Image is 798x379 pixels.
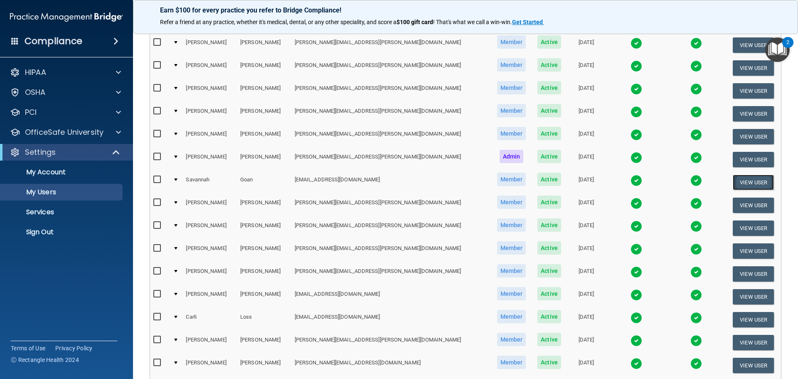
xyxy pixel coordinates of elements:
button: View User [733,60,774,76]
img: tick.e7d51cea.svg [631,152,642,163]
img: tick.e7d51cea.svg [690,37,702,49]
p: Sign Out [5,228,119,236]
td: [PERSON_NAME][EMAIL_ADDRESS][PERSON_NAME][DOMAIN_NAME] [291,217,491,240]
img: tick.e7d51cea.svg [631,198,642,209]
span: Member [497,127,526,140]
span: Active [537,35,561,49]
p: My Account [5,168,119,176]
td: [PERSON_NAME][EMAIL_ADDRESS][PERSON_NAME][DOMAIN_NAME] [291,240,491,263]
span: Active [537,264,561,277]
iframe: Drift Widget Chat Controller [756,322,788,353]
td: Loss [237,308,291,331]
td: [PERSON_NAME] [182,148,237,171]
span: Active [537,127,561,140]
img: tick.e7d51cea.svg [690,83,702,95]
td: [DATE] [566,308,606,331]
span: Ⓒ Rectangle Health 2024 [11,356,79,364]
span: Member [497,104,526,117]
span: Active [537,241,561,255]
img: tick.e7d51cea.svg [631,220,642,232]
a: Terms of Use [11,344,45,352]
span: Refer a friend at any practice, whether it's medical, dental, or any other speciality, and score a [160,19,397,25]
img: tick.e7d51cea.svg [690,220,702,232]
td: [DATE] [566,331,606,354]
button: View User [733,335,774,350]
span: Member [497,264,526,277]
img: tick.e7d51cea.svg [690,312,702,324]
td: [DATE] [566,148,606,171]
td: [PERSON_NAME] [182,79,237,102]
td: [PERSON_NAME] [182,217,237,240]
p: OfficeSafe University [25,127,103,137]
td: Goan [237,171,291,194]
td: [PERSON_NAME][EMAIL_ADDRESS][PERSON_NAME][DOMAIN_NAME] [291,331,491,354]
p: My Users [5,188,119,196]
button: View User [733,243,774,259]
a: HIPAA [10,67,121,77]
td: [DATE] [566,194,606,217]
span: Member [497,81,526,94]
button: View User [733,175,774,190]
td: [PERSON_NAME][EMAIL_ADDRESS][PERSON_NAME][DOMAIN_NAME] [291,125,491,148]
span: Active [537,333,561,346]
td: [PERSON_NAME] [237,263,291,285]
td: [EMAIL_ADDRESS][DOMAIN_NAME] [291,308,491,331]
td: [DATE] [566,102,606,125]
td: [PERSON_NAME] [182,354,237,377]
div: 2 [786,42,789,53]
td: [PERSON_NAME] [182,263,237,285]
td: [PERSON_NAME] [182,194,237,217]
td: [DATE] [566,34,606,57]
img: tick.e7d51cea.svg [631,60,642,72]
span: Active [537,310,561,323]
img: tick.e7d51cea.svg [631,358,642,369]
td: [DATE] [566,354,606,377]
img: tick.e7d51cea.svg [690,335,702,347]
img: tick.e7d51cea.svg [690,175,702,186]
td: [DATE] [566,217,606,240]
td: [PERSON_NAME] [237,102,291,125]
td: Savannah [182,171,237,194]
td: [DATE] [566,285,606,308]
td: [PERSON_NAME][EMAIL_ADDRESS][PERSON_NAME][DOMAIN_NAME] [291,263,491,285]
span: Admin [500,150,524,163]
span: Member [497,35,526,49]
strong: $100 gift card [397,19,433,25]
img: tick.e7d51cea.svg [690,266,702,278]
img: tick.e7d51cea.svg [631,289,642,301]
img: tick.e7d51cea.svg [690,198,702,209]
p: HIPAA [25,67,46,77]
button: View User [733,198,774,213]
img: tick.e7d51cea.svg [631,83,642,95]
img: tick.e7d51cea.svg [690,289,702,301]
td: [PERSON_NAME][EMAIL_ADDRESS][DOMAIN_NAME] [291,354,491,377]
button: View User [733,312,774,327]
a: PCI [10,107,121,117]
button: View User [733,220,774,236]
td: [DATE] [566,171,606,194]
button: View User [733,358,774,373]
td: [PERSON_NAME] [237,240,291,263]
img: tick.e7d51cea.svg [690,129,702,141]
a: OSHA [10,87,121,97]
td: [DATE] [566,263,606,285]
img: tick.e7d51cea.svg [631,243,642,255]
img: tick.e7d51cea.svg [690,152,702,163]
td: [PERSON_NAME][EMAIL_ADDRESS][PERSON_NAME][DOMAIN_NAME] [291,57,491,79]
td: [EMAIL_ADDRESS][DOMAIN_NAME] [291,285,491,308]
p: Services [5,208,119,216]
span: ! That's what we call a win-win. [433,19,512,25]
td: [PERSON_NAME] [182,331,237,354]
td: [PERSON_NAME][EMAIL_ADDRESS][PERSON_NAME][DOMAIN_NAME] [291,194,491,217]
span: Member [497,58,526,72]
td: [PERSON_NAME] [182,285,237,308]
span: Member [497,196,526,209]
img: tick.e7d51cea.svg [631,175,642,186]
button: View User [733,129,774,144]
span: Active [537,287,561,300]
button: View User [733,83,774,99]
p: PCI [25,107,37,117]
td: [PERSON_NAME] [237,354,291,377]
span: Active [537,173,561,186]
td: [PERSON_NAME] [237,148,291,171]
